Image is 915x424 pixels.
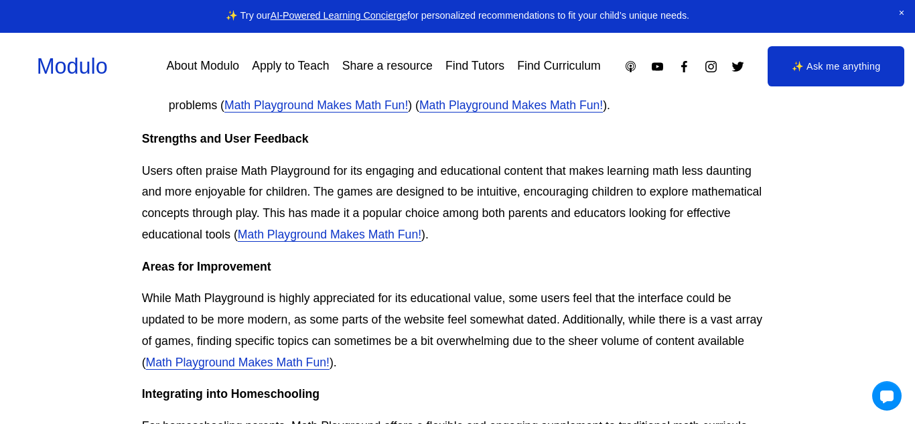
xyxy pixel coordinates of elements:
[419,98,603,112] a: Math Playground Makes Math Fun!
[445,55,504,78] a: Find Tutors
[271,10,407,21] a: AI-Powered Learning Concierge
[142,288,774,373] p: While Math Playground is highly appreciated for its educational value, some users feel that the i...
[142,260,271,273] strong: Areas for Improvement
[37,54,108,78] a: Modulo
[142,132,309,145] strong: Strengths and User Feedback
[650,60,664,74] a: YouTube
[224,98,408,112] a: Math Playground Makes Math Fun!
[342,55,433,78] a: Share a resource
[142,387,320,401] strong: Integrating into Homeschooling
[166,55,239,78] a: About Modulo
[731,60,745,74] a: Twitter
[704,60,718,74] a: Instagram
[252,55,329,78] a: Apply to Teach
[146,356,330,369] a: Math Playground Makes Math Fun!
[142,161,774,246] p: Users often praise Math Playground for its engaging and educational content that makes learning m...
[517,55,600,78] a: Find Curriculum
[624,60,638,74] a: Apple Podcasts
[238,228,421,241] a: Math Playground Makes Math Fun!
[768,46,904,86] a: ✨ Ask me anything
[677,60,691,74] a: Facebook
